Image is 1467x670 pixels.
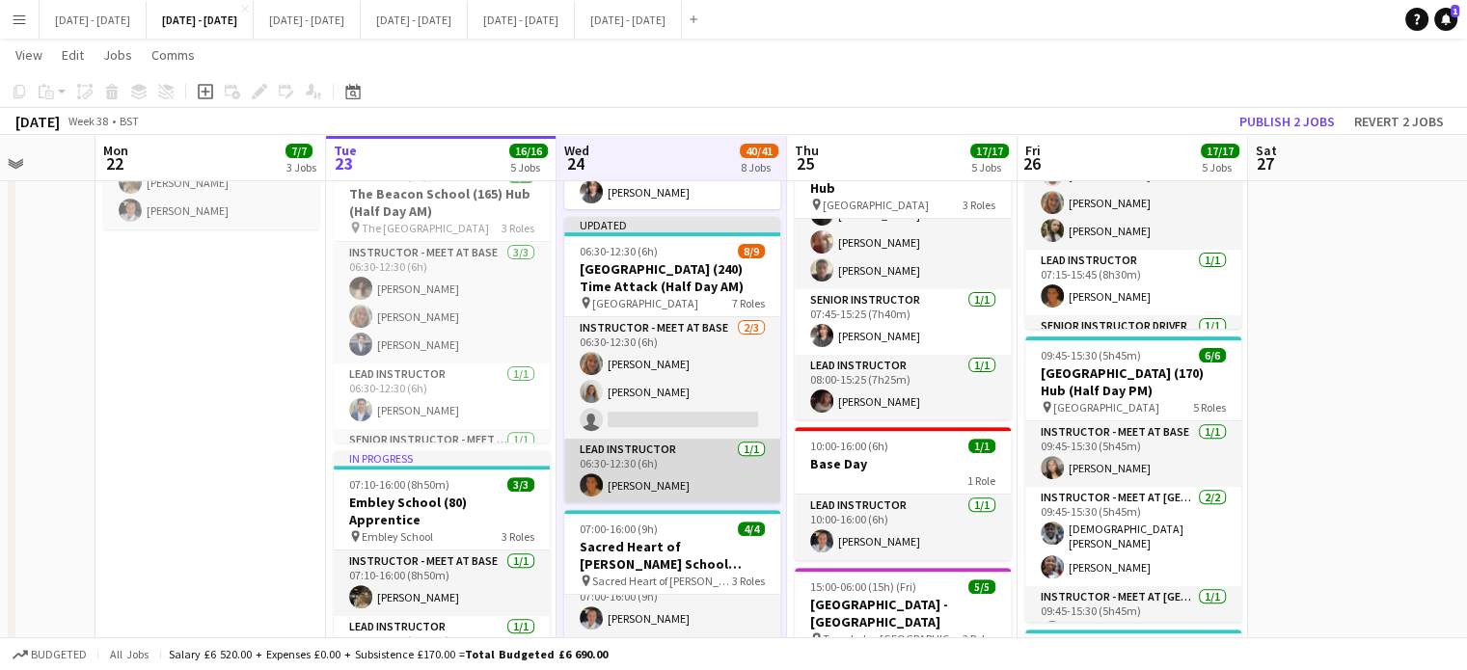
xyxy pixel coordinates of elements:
[54,42,92,67] a: Edit
[971,160,1008,174] div: 5 Jobs
[1025,421,1241,487] app-card-role: Instructor - Meet at Base1/109:45-15:30 (5h45m)[PERSON_NAME]
[823,198,929,212] span: [GEOGRAPHIC_DATA]
[564,572,780,637] app-card-role: Lead Instructor1/107:00-16:00 (9h)[PERSON_NAME]
[1451,5,1459,17] span: 1
[564,142,589,159] span: Wed
[362,221,489,235] span: The [GEOGRAPHIC_DATA]
[795,455,1011,472] h3: Base Day
[510,160,547,174] div: 5 Jobs
[810,439,888,453] span: 10:00-16:00 (6h)
[1025,128,1241,250] app-card-role: Instructor - Meet at Hotel3/307:15-15:45 (8h30m)[PERSON_NAME][PERSON_NAME][PERSON_NAME]
[592,296,698,310] span: [GEOGRAPHIC_DATA]
[95,42,140,67] a: Jobs
[968,579,995,594] span: 5/5
[1025,142,1041,159] span: Fri
[732,296,765,310] span: 7 Roles
[1025,250,1241,315] app-card-role: Lead Instructor1/107:15-15:45 (8h30m)[PERSON_NAME]
[810,579,916,594] span: 15:00-06:00 (15h) (Fri)
[1041,348,1141,362] span: 09:45-15:30 (5h45m)
[1053,400,1159,415] span: [GEOGRAPHIC_DATA]
[795,596,1011,630] h3: [GEOGRAPHIC_DATA] - [GEOGRAPHIC_DATA]
[507,477,534,492] span: 3/3
[564,217,780,232] div: Updated
[740,144,778,158] span: 40/41
[502,221,534,235] span: 3 Roles
[334,550,550,616] app-card-role: Instructor - Meet at Base1/107:10-16:00 (8h50m)[PERSON_NAME]
[254,1,361,39] button: [DATE] - [DATE]
[732,574,765,588] span: 3 Roles
[331,152,357,174] span: 23
[967,473,995,488] span: 1 Role
[334,157,550,442] app-job-card: 06:30-12:30 (6h)5/5The Beacon School (165) Hub (Half Day AM) The [GEOGRAPHIC_DATA]3 RolesInstruct...
[465,647,608,661] span: Total Budgeted £6 690.00
[792,152,819,174] span: 25
[1025,43,1241,329] app-job-card: 07:15-15:45 (8h30m)5/5[GEOGRAPHIC_DATA] (147) Hub [GEOGRAPHIC_DATA]3 RolesInstructor - Meet at Ho...
[564,260,780,295] h3: [GEOGRAPHIC_DATA] (240) Time Attack (Half Day AM)
[575,1,682,39] button: [DATE] - [DATE]
[592,574,732,588] span: Sacred Heart of [PERSON_NAME] School
[741,160,777,174] div: 8 Jobs
[970,144,1009,158] span: 17/17
[31,648,87,661] span: Budgeted
[15,46,42,64] span: View
[106,647,152,661] span: All jobs
[64,114,112,128] span: Week 38
[15,112,60,131] div: [DATE]
[795,142,819,159] span: Thu
[8,42,50,67] a: View
[103,46,132,64] span: Jobs
[738,522,765,536] span: 4/4
[1025,586,1241,652] app-card-role: Instructor - Meet at [GEOGRAPHIC_DATA]1/109:45-15:30 (5h45m)
[502,529,534,544] span: 3 Roles
[795,355,1011,420] app-card-role: Lead Instructor1/108:00-15:25 (7h25m)[PERSON_NAME]
[334,450,550,466] div: In progress
[334,429,550,495] app-card-role: Senior Instructor - Meet At School1/1
[564,217,780,502] app-job-card: Updated06:30-12:30 (6h)8/9[GEOGRAPHIC_DATA] (240) Time Attack (Half Day AM) [GEOGRAPHIC_DATA]7 Ro...
[100,152,128,174] span: 22
[1025,364,1241,399] h3: [GEOGRAPHIC_DATA] (170) Hub (Half Day PM)
[963,631,995,646] span: 2 Roles
[795,289,1011,355] app-card-role: Senior Instructor1/107:45-15:25 (7h40m)[PERSON_NAME]
[580,244,658,258] span: 06:30-12:30 (6h)
[362,529,433,544] span: Embley School
[564,538,780,573] h3: Sacred Heart of [PERSON_NAME] School (105/105) Hub (Split Day)
[1199,348,1226,362] span: 6/6
[468,1,575,39] button: [DATE] - [DATE]
[1434,8,1457,31] a: 1
[151,46,195,64] span: Comms
[103,142,128,159] span: Mon
[795,168,1011,289] app-card-role: Instructor - Meet at Hotel3/307:45-15:25 (7h40m)[PERSON_NAME][PERSON_NAME][PERSON_NAME]
[144,42,203,67] a: Comms
[1025,487,1241,586] app-card-role: Instructor - Meet at [GEOGRAPHIC_DATA]2/209:45-15:30 (5h45m)[DEMOGRAPHIC_DATA][PERSON_NAME][PERSO...
[1201,144,1239,158] span: 17/17
[795,427,1011,560] div: 10:00-16:00 (6h)1/1Base Day1 RoleLead Instructor1/110:00-16:00 (6h)[PERSON_NAME]
[1193,400,1226,415] span: 5 Roles
[285,144,312,158] span: 7/7
[795,134,1011,419] app-job-card: 07:45-15:25 (7h40m)5/5[GEOGRAPHIC_DATA] (150) Hub [GEOGRAPHIC_DATA]3 RolesInstructor - Meet at Ho...
[334,185,550,220] h3: The Beacon School (165) Hub (Half Day AM)
[334,363,550,429] app-card-role: Lead Instructor1/106:30-12:30 (6h)[PERSON_NAME]
[968,439,995,453] span: 1/1
[286,160,316,174] div: 3 Jobs
[10,644,90,665] button: Budgeted
[1232,109,1343,134] button: Publish 2 jobs
[1202,160,1238,174] div: 5 Jobs
[1025,336,1241,622] app-job-card: 09:45-15:30 (5h45m)6/6[GEOGRAPHIC_DATA] (170) Hub (Half Day PM) [GEOGRAPHIC_DATA]5 RolesInstructo...
[1256,142,1277,159] span: Sat
[169,647,608,661] div: Salary £6 520.00 + Expenses £0.00 + Subsistence £170.00 =
[1022,152,1041,174] span: 26
[963,198,995,212] span: 3 Roles
[1253,152,1277,174] span: 27
[147,1,254,39] button: [DATE] - [DATE]
[103,136,319,229] app-card-role: Hotel Stay2/215:00-06:00 (15h)[PERSON_NAME][PERSON_NAME]
[40,1,147,39] button: [DATE] - [DATE]
[1025,315,1241,381] app-card-role: Senior Instructor Driver1/1
[361,1,468,39] button: [DATE] - [DATE]
[349,477,449,492] span: 07:10-16:00 (8h50m)
[564,439,780,504] app-card-role: Lead Instructor1/106:30-12:30 (6h)[PERSON_NAME]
